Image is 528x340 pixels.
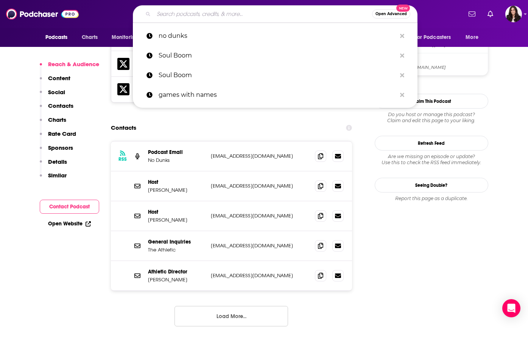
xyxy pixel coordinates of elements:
[154,8,372,20] input: Search podcasts, credits, & more...
[148,247,205,253] p: The Athletic
[77,30,103,45] a: Charts
[211,213,309,219] p: [EMAIL_ADDRESS][DOMAIN_NAME]
[48,172,67,179] p: Similar
[159,46,396,65] p: Soul Boom
[148,179,205,185] p: Host
[375,112,488,124] div: Claim and edit this page to your liking.
[40,172,67,186] button: Similar
[148,209,205,215] p: Host
[40,158,67,172] button: Details
[466,8,478,20] a: Show notifications dropdown
[375,196,488,202] div: Report this page as a duplicate.
[505,6,522,22] span: Logged in as RebeccaShapiro
[118,156,127,162] h3: RSS
[133,5,417,23] div: Search podcasts, credits, & more...
[397,65,485,70] span: https://www.youtube.com/@NoDunksInc
[48,75,70,82] p: Content
[112,32,139,43] span: Monitoring
[159,65,396,85] p: Soul Boom
[45,32,68,43] span: Podcasts
[133,26,417,46] a: no dunks
[148,187,205,193] p: [PERSON_NAME]
[148,269,205,275] p: Athletic Director
[40,116,66,130] button: Charts
[375,12,407,16] span: Open Advanced
[148,149,205,155] p: Podcast Email
[48,102,73,109] p: Contacts
[211,153,309,159] p: [EMAIL_ADDRESS][DOMAIN_NAME]
[502,299,520,317] div: Open Intercom Messenger
[40,200,99,214] button: Contact Podcast
[174,306,288,326] button: Load More...
[40,61,99,75] button: Reach & Audience
[460,30,488,45] button: open menu
[148,276,205,283] p: [PERSON_NAME]
[211,183,309,189] p: [EMAIL_ADDRESS][DOMAIN_NAME]
[48,158,67,165] p: Details
[372,9,410,19] button: Open AdvancedNew
[133,85,417,105] a: games with names
[396,5,410,12] span: New
[466,32,478,43] span: More
[375,94,488,109] button: Claim This Podcast
[111,121,136,135] h2: Contacts
[148,217,205,223] p: [PERSON_NAME]
[375,136,488,151] button: Refresh Feed
[159,85,396,105] p: games with names
[375,154,488,166] div: Are we missing an episode or update? Use this to check the RSS feed immediately.
[48,144,73,151] p: Sponsors
[133,46,417,65] a: Soul Boom
[505,6,522,22] img: User Profile
[378,56,485,72] a: YouTube[URL][DOMAIN_NAME]
[505,6,522,22] button: Show profile menu
[397,57,485,64] span: YouTube
[375,112,488,118] span: Do you host or manage this podcast?
[133,65,417,85] a: Soul Boom
[375,178,488,193] a: Seeing Double?
[106,30,148,45] button: open menu
[40,102,73,116] button: Contacts
[40,130,76,144] button: Rate Card
[48,130,76,137] p: Rate Card
[484,8,496,20] a: Show notifications dropdown
[40,88,65,102] button: Social
[410,30,462,45] button: open menu
[211,242,309,249] p: [EMAIL_ADDRESS][DOMAIN_NAME]
[159,26,396,46] p: no dunks
[211,272,309,279] p: [EMAIL_ADDRESS][DOMAIN_NAME]
[148,157,205,163] p: No Dunks
[148,239,205,245] p: General Inquiries
[6,7,79,21] img: Podchaser - Follow, Share and Rate Podcasts
[40,30,78,45] button: open menu
[40,75,70,88] button: Content
[48,61,99,68] p: Reach & Audience
[48,88,65,96] p: Social
[48,220,91,227] a: Open Website
[40,144,73,158] button: Sponsors
[82,32,98,43] span: Charts
[48,116,66,123] p: Charts
[415,32,451,43] span: For Podcasters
